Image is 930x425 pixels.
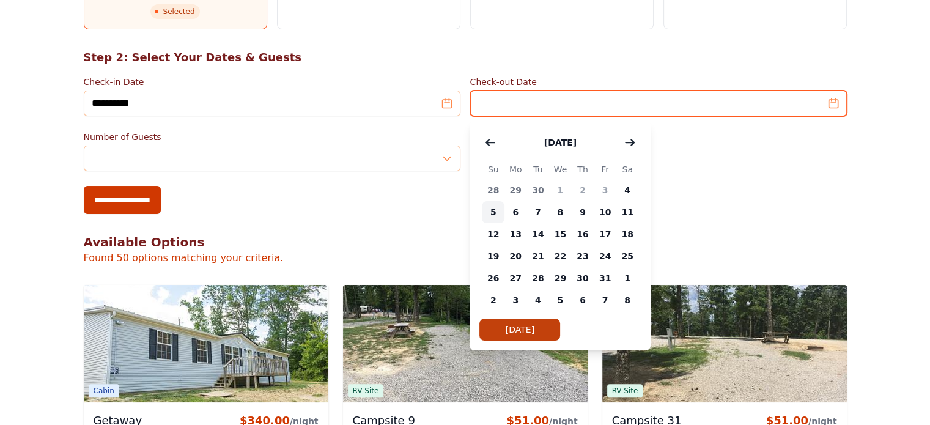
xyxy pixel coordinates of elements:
[572,201,594,223] span: 9
[616,201,639,223] span: 11
[616,267,639,289] span: 1
[594,223,616,245] span: 17
[616,289,639,311] span: 8
[549,267,572,289] span: 29
[482,201,504,223] span: 5
[348,384,384,397] span: RV Site
[527,162,550,177] span: Tu
[482,289,504,311] span: 2
[504,201,527,223] span: 6
[150,4,199,19] span: Selected
[616,223,639,245] span: 18
[504,223,527,245] span: 13
[572,289,594,311] span: 6
[549,179,572,201] span: 1
[549,162,572,177] span: We
[549,245,572,267] span: 22
[482,179,504,201] span: 28
[594,201,616,223] span: 10
[607,384,643,397] span: RV Site
[616,162,639,177] span: Sa
[482,223,504,245] span: 12
[479,319,560,341] button: [DATE]
[89,384,119,397] span: Cabin
[594,267,616,289] span: 31
[527,223,550,245] span: 14
[504,289,527,311] span: 3
[572,223,594,245] span: 16
[482,267,504,289] span: 26
[549,223,572,245] span: 15
[527,245,550,267] span: 21
[504,162,527,177] span: Mo
[504,179,527,201] span: 29
[594,162,616,177] span: Fr
[572,267,594,289] span: 30
[482,245,504,267] span: 19
[572,162,594,177] span: Th
[470,76,847,88] label: Check-out Date
[84,131,460,143] label: Number of Guests
[572,245,594,267] span: 23
[527,267,550,289] span: 28
[594,289,616,311] span: 7
[572,179,594,201] span: 2
[527,201,550,223] span: 7
[84,285,328,402] img: Getaway
[549,289,572,311] span: 5
[532,130,589,155] button: [DATE]
[602,285,847,402] img: Campsite 31
[594,245,616,267] span: 24
[504,245,527,267] span: 20
[84,234,847,251] h2: Available Options
[527,289,550,311] span: 4
[84,49,847,66] h2: Step 2: Select Your Dates & Guests
[594,179,616,201] span: 3
[343,285,588,402] img: Campsite 9
[549,201,572,223] span: 8
[84,76,460,88] label: Check-in Date
[482,162,504,177] span: Su
[504,267,527,289] span: 27
[616,245,639,267] span: 25
[84,251,847,265] p: Found 50 options matching your criteria.
[616,179,639,201] span: 4
[527,179,550,201] span: 30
